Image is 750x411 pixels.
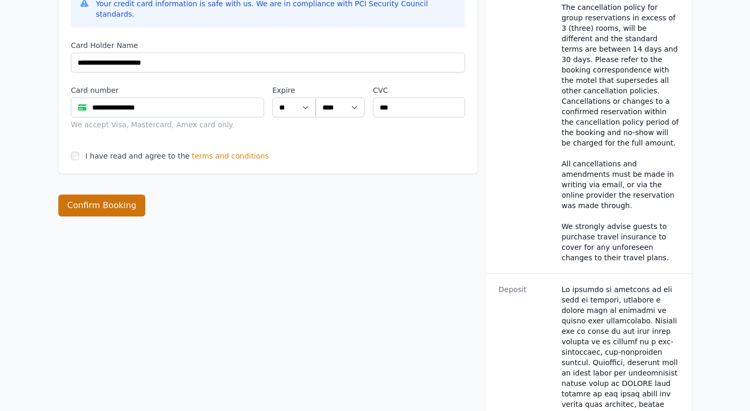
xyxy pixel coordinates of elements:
label: Card number [71,85,264,95]
label: Expire [272,85,316,95]
button: Confirm Booking [58,195,145,216]
span: terms and conditions [192,151,269,161]
label: CVC [373,85,465,95]
div: We accept Visa, Mastercard, Amex card only. [71,119,264,130]
label: . [316,85,365,95]
label: I have read and agree to the [85,152,190,160]
label: Card Holder Name [71,40,465,51]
